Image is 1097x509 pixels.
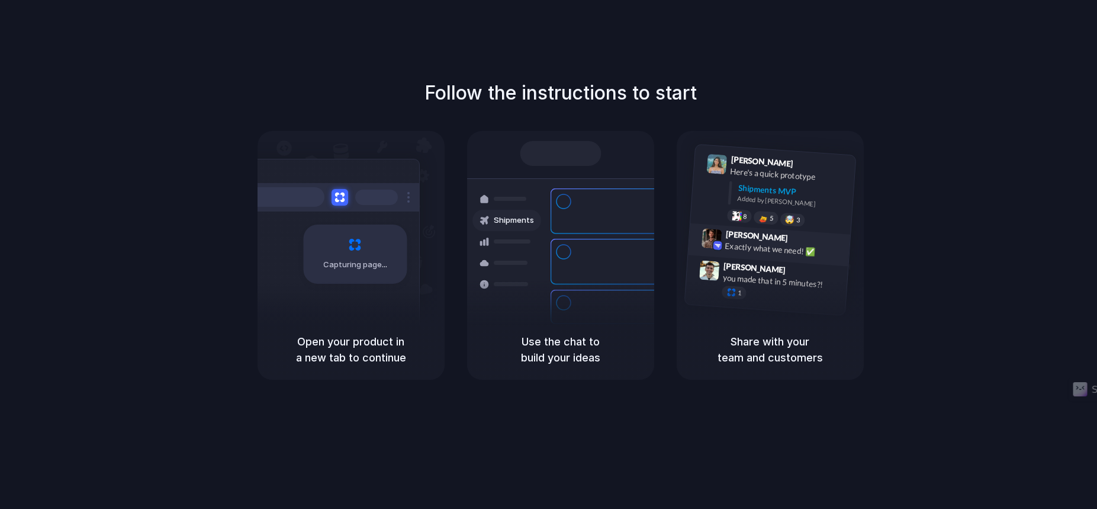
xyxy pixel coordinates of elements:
div: Shipments MVP [738,181,847,201]
span: 8 [742,213,747,219]
span: 9:47 AM [789,265,813,279]
span: [PERSON_NAME] [725,227,788,244]
span: [PERSON_NAME] [723,259,786,276]
div: 🤯 [784,215,794,224]
h5: Share with your team and customers [691,334,850,366]
span: Capturing page [323,259,389,271]
span: 9:42 AM [791,233,815,247]
span: 5 [769,215,773,221]
h5: Open your product in a new tab to continue [272,334,430,366]
span: Shipments [494,215,534,226]
h1: Follow the instructions to start [424,79,697,107]
span: 3 [796,216,800,223]
div: Here's a quick prototype [729,165,848,185]
span: 9:41 AM [796,158,821,172]
span: 1 [737,289,741,296]
div: Added by [PERSON_NAME] [737,193,846,210]
span: [PERSON_NAME] [731,153,793,170]
div: Exactly what we need! ✅ [725,239,843,260]
div: you made that in 5 minutes?! [722,271,841,292]
h5: Use the chat to build your ideas [481,334,640,366]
